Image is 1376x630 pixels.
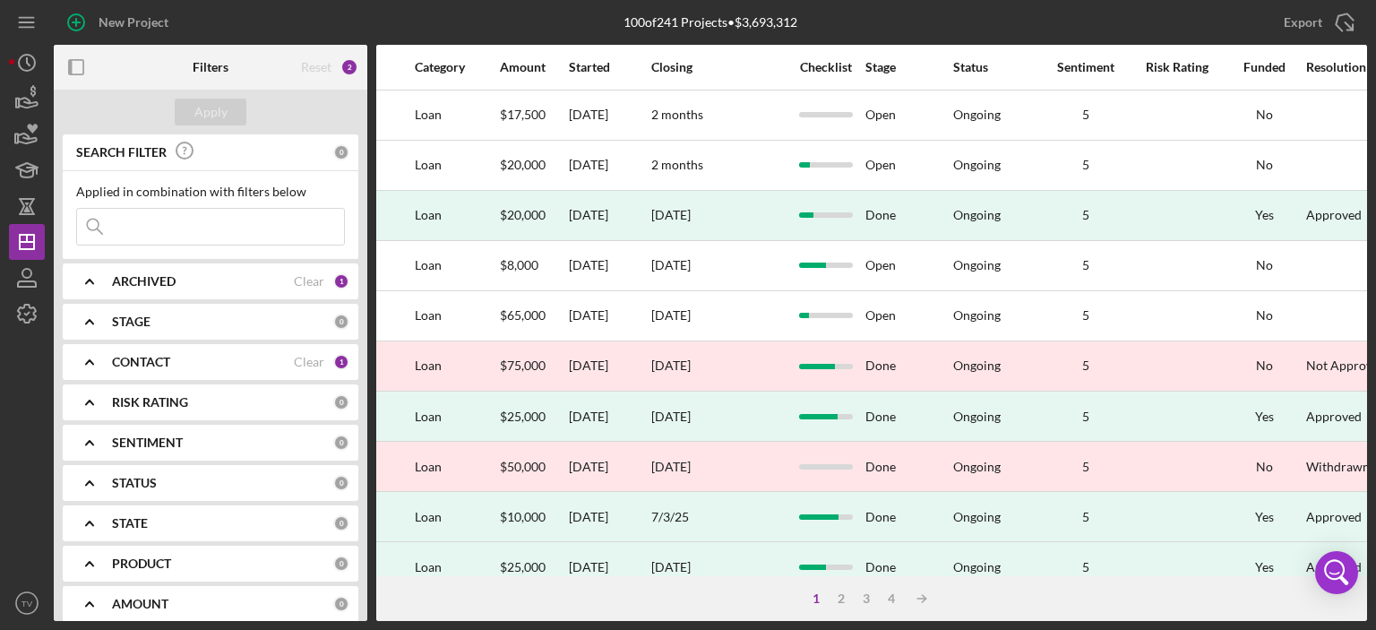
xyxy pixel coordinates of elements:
[301,60,331,74] div: Reset
[333,273,349,289] div: 1
[1224,208,1304,222] div: Yes
[112,274,176,289] b: ARCHIVED
[76,185,345,199] div: Applied in combination with filters below
[112,436,183,450] b: SENTIMENT
[112,355,170,369] b: CONTACT
[500,543,567,591] div: $25,000
[651,358,691,373] time: [DATE]
[829,591,854,606] div: 2
[1041,258,1131,272] div: 5
[865,393,951,440] div: Done
[415,292,498,340] div: Loan
[1041,208,1131,222] div: 5
[569,493,649,540] div: [DATE]
[500,342,567,390] div: $75,000
[415,242,498,289] div: Loan
[333,556,349,572] div: 0
[500,242,567,289] div: $8,000
[500,443,567,490] div: $50,000
[569,342,649,390] div: [DATE]
[1224,358,1304,373] div: No
[333,435,349,451] div: 0
[865,242,951,289] div: Open
[569,60,649,74] div: Started
[333,515,349,531] div: 0
[865,292,951,340] div: Open
[415,543,498,591] div: Loan
[651,510,689,524] div: 7/3/25
[804,591,829,606] div: 1
[1224,460,1304,474] div: No
[651,157,703,172] time: 2 months
[651,208,691,222] div: [DATE]
[193,60,228,74] b: Filters
[1224,158,1304,172] div: No
[415,192,498,239] div: Loan
[879,591,904,606] div: 4
[333,144,349,160] div: 0
[1041,410,1131,424] div: 5
[953,60,1039,74] div: Status
[333,596,349,612] div: 0
[651,410,691,424] div: [DATE]
[569,192,649,239] div: [DATE]
[1315,551,1358,594] div: Open Intercom Messenger
[1041,460,1131,474] div: 5
[953,410,1001,424] div: Ongoing
[21,599,33,608] text: TV
[953,108,1001,122] div: Ongoing
[651,257,691,272] time: [DATE]
[112,557,171,571] b: PRODUCT
[1224,308,1304,323] div: No
[1224,258,1304,272] div: No
[1306,460,1370,474] div: Withdrawn
[953,308,1001,323] div: Ongoing
[500,192,567,239] div: $20,000
[953,358,1001,373] div: Ongoing
[1224,560,1304,574] div: Yes
[1306,560,1362,574] div: Approved
[500,292,567,340] div: $65,000
[415,142,498,189] div: Loan
[99,4,168,40] div: New Project
[865,142,951,189] div: Open
[953,208,1001,222] div: Ongoing
[415,493,498,540] div: Loan
[569,91,649,139] div: [DATE]
[415,342,498,390] div: Loan
[865,342,951,390] div: Done
[333,394,349,410] div: 0
[854,591,879,606] div: 3
[953,560,1001,574] div: Ongoing
[569,292,649,340] div: [DATE]
[112,395,188,410] b: RISK RATING
[415,91,498,139] div: Loan
[76,145,167,160] b: SEARCH FILTER
[865,443,951,490] div: Done
[1306,510,1362,524] div: Approved
[333,475,349,491] div: 0
[415,60,498,74] div: Category
[1041,60,1131,74] div: Sentiment
[194,99,228,125] div: Apply
[1284,4,1322,40] div: Export
[1041,158,1131,172] div: 5
[569,393,649,440] div: [DATE]
[1041,108,1131,122] div: 5
[623,15,797,30] div: 100 of 241 Projects • $3,693,312
[1132,60,1222,74] div: Risk Rating
[865,91,951,139] div: Open
[500,91,567,139] div: $17,500
[500,60,567,74] div: Amount
[1041,510,1131,524] div: 5
[569,142,649,189] div: [DATE]
[500,393,567,440] div: $25,000
[9,585,45,621] button: TV
[54,4,186,40] button: New Project
[500,493,567,540] div: $10,000
[569,443,649,490] div: [DATE]
[953,258,1001,272] div: Ongoing
[1224,410,1304,424] div: Yes
[112,597,168,611] b: AMOUNT
[1041,358,1131,373] div: 5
